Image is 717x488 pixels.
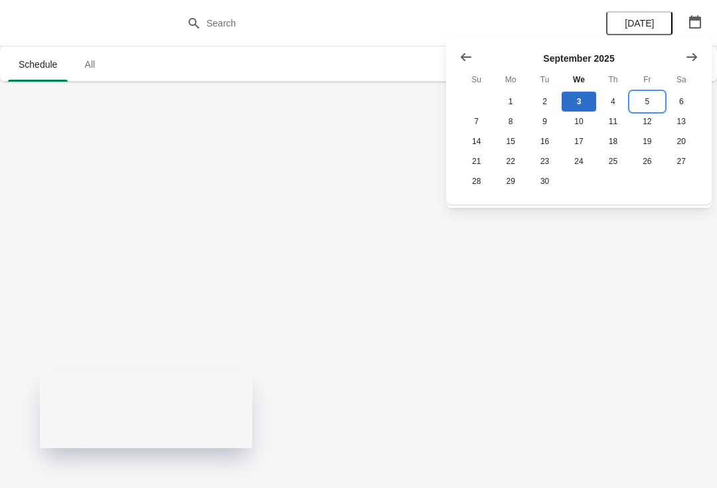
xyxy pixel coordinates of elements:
[630,151,664,171] button: Friday September 26 2025
[680,45,704,69] button: Show next month, October 2025
[73,52,106,76] span: All
[528,151,562,171] button: Tuesday September 23 2025
[493,68,527,92] th: Monday
[665,92,698,112] button: Saturday September 6 2025
[493,131,527,151] button: Monday September 15 2025
[528,131,562,151] button: Tuesday September 16 2025
[562,131,596,151] button: Wednesday September 17 2025
[206,11,538,35] input: Search
[454,45,478,69] button: Show previous month, August 2025
[493,92,527,112] button: Monday September 1 2025
[596,68,630,92] th: Thursday
[596,92,630,112] button: Thursday September 4 2025
[459,131,493,151] button: Sunday September 14 2025
[630,131,664,151] button: Friday September 19 2025
[630,68,664,92] th: Friday
[8,52,68,76] span: Schedule
[665,151,698,171] button: Saturday September 27 2025
[493,112,527,131] button: Monday September 8 2025
[528,92,562,112] button: Tuesday September 2 2025
[562,92,596,112] button: Today Wednesday September 3 2025
[528,112,562,131] button: Tuesday September 9 2025
[630,112,664,131] button: Friday September 12 2025
[493,151,527,171] button: Monday September 22 2025
[625,18,654,29] span: [DATE]
[606,11,673,35] button: [DATE]
[596,131,630,151] button: Thursday September 18 2025
[40,372,252,448] iframe: Experiences App Status
[459,112,493,131] button: Sunday September 7 2025
[493,171,527,191] button: Monday September 29 2025
[562,151,596,171] button: Wednesday September 24 2025
[459,151,493,171] button: Sunday September 21 2025
[528,171,562,191] button: Tuesday September 30 2025
[562,68,596,92] th: Wednesday
[665,112,698,131] button: Saturday September 13 2025
[459,171,493,191] button: Sunday September 28 2025
[459,68,493,92] th: Sunday
[596,151,630,171] button: Thursday September 25 2025
[528,68,562,92] th: Tuesday
[630,92,664,112] button: Friday September 5 2025
[562,112,596,131] button: Wednesday September 10 2025
[665,131,698,151] button: Saturday September 20 2025
[596,112,630,131] button: Thursday September 11 2025
[665,68,698,92] th: Saturday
